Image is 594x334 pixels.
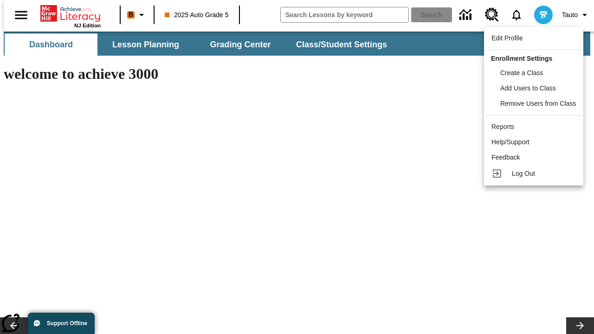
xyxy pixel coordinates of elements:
[500,84,556,92] span: Add Users to Class
[491,34,523,42] span: Edit Profile
[500,69,543,77] span: Create a Class
[491,138,529,146] span: Help/Support
[491,123,514,130] span: Reports
[512,170,535,177] span: Log Out
[491,154,520,161] span: Feedback
[500,100,576,107] span: Remove Users from Class
[491,55,552,62] span: Enrollment Settings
